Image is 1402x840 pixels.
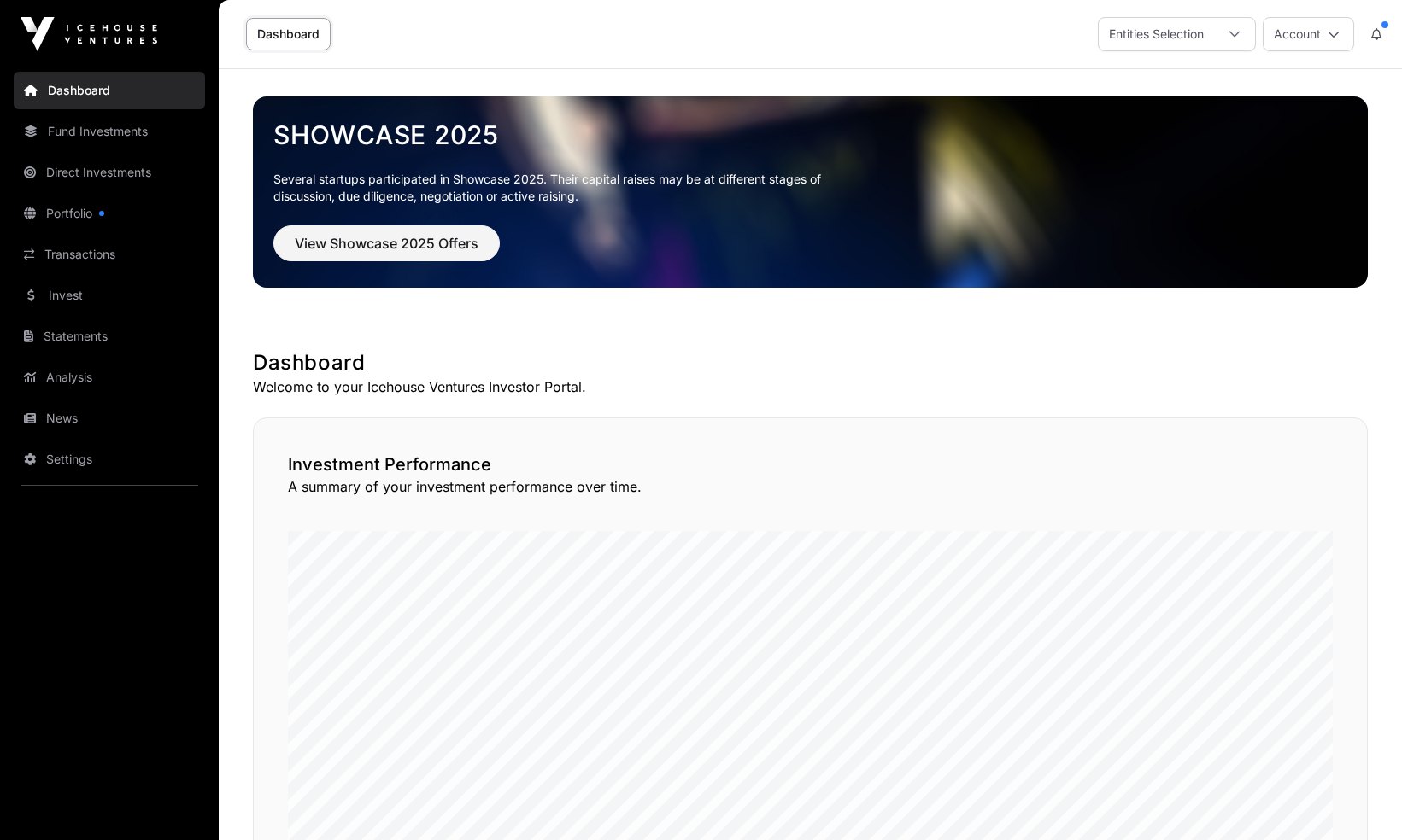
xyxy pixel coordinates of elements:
div: Entities Selection [1099,18,1214,50]
a: Transactions [14,236,205,273]
a: News [14,400,205,437]
h2: Investment Performance [288,452,1333,476]
a: Invest [14,277,205,314]
a: Settings [14,440,205,478]
h1: Dashboard [253,349,1368,376]
button: View Showcase 2025 Offers [273,225,500,261]
a: Dashboard [246,18,331,50]
img: Showcase 2025 [253,96,1368,288]
p: Several startups participated in Showcase 2025. Their capital raises may be at different stages o... [273,171,848,205]
a: Fund Investments [14,113,205,150]
a: Analysis [14,359,205,396]
a: Direct Investments [14,154,205,191]
a: Portfolio [14,195,205,232]
button: Account [1263,17,1354,51]
a: Statements [14,318,205,355]
p: Welcome to your Icehouse Ventures Investor Portal. [253,376,1368,397]
p: A summary of your investment performance over time. [288,476,1333,497]
a: Showcase 2025 [273,120,1347,150]
span: View Showcase 2025 Offers [295,233,478,254]
img: Icehouse Ventures Logo [21,17,157,51]
a: Dashboard [14,72,205,109]
iframe: Chat Widget [1317,758,1402,840]
a: View Showcase 2025 Offers [273,242,500,260]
